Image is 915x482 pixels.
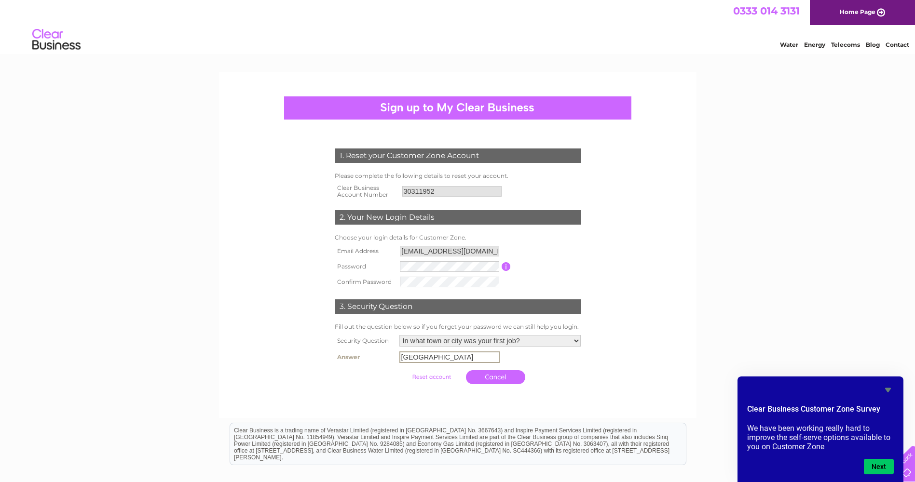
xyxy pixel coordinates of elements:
[335,210,581,225] div: 2. Your New Login Details
[332,170,583,182] td: Please complete the following details to reset your account.
[230,5,686,47] div: Clear Business is a trading name of Verastar Limited (registered in [GEOGRAPHIC_DATA] No. 3667643...
[831,41,860,48] a: Telecoms
[332,259,398,274] th: Password
[332,274,398,290] th: Confirm Password
[866,41,880,48] a: Blog
[733,5,800,17] a: 0333 014 3131
[332,232,583,243] td: Choose your login details for Customer Zone.
[332,321,583,333] td: Fill out the question below so if you forget your password we can still help you login.
[32,25,81,54] img: logo.png
[402,370,461,384] input: Submit
[886,41,909,48] a: Contact
[332,182,400,201] th: Clear Business Account Number
[780,41,798,48] a: Water
[332,349,397,365] th: Answer
[335,148,581,163] div: 1. Reset your Customer Zone Account
[747,384,894,474] div: Clear Business Customer Zone Survey
[332,333,397,349] th: Security Question
[747,424,894,451] p: We have been working really hard to improve the self-serve options available to you on Customer Zone
[864,459,894,474] button: Next question
[804,41,825,48] a: Energy
[332,243,398,259] th: Email Address
[335,299,581,314] div: 3. Security Question
[747,403,894,420] h2: Clear Business Customer Zone Survey
[502,262,511,271] input: Information
[882,384,894,396] button: Hide survey
[466,370,525,384] a: Cancel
